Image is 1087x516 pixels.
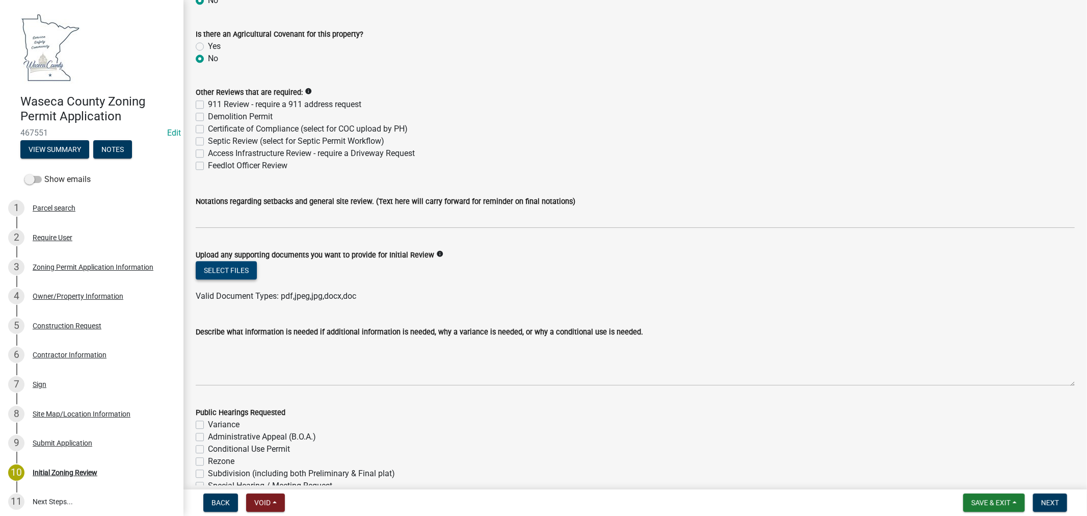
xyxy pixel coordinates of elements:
label: Rezone [208,455,234,468]
div: 1 [8,200,24,216]
div: Site Map/Location Information [33,410,130,418]
i: info [305,88,312,95]
wm-modal-confirm: Edit Application Number [167,128,181,138]
span: Next [1041,499,1059,507]
div: Zoning Permit Application Information [33,264,153,271]
div: Contractor Information [33,351,107,358]
img: Waseca County, Minnesota [20,11,81,84]
button: Void [246,494,285,512]
button: Notes [93,140,132,159]
button: Save & Exit [963,494,1025,512]
div: 7 [8,376,24,393]
label: Variance [208,419,240,431]
label: Show emails [24,173,91,186]
label: Subdivision (including both Preliminary & Final plat) [208,468,395,480]
label: Public Hearings Requested [196,409,285,417]
div: 9 [8,435,24,451]
label: Feedlot Officer Review [208,160,287,172]
button: View Summary [20,140,89,159]
div: 11 [8,494,24,510]
h4: Waseca County Zoning Permit Application [20,94,175,124]
i: info [436,250,443,257]
label: Notations regarding setbacks and general site review. (Text here will carry forward for reminder ... [196,198,575,205]
label: Is there an Agricultural Covenant for this property? [196,31,363,38]
label: Special Hearing / Meeting Request [208,480,332,492]
div: 5 [8,318,24,334]
label: Certificate of Compliance (select for COC upload by PH) [208,123,408,135]
div: Construction Request [33,322,101,329]
label: No [208,53,218,65]
label: Septic Review (select for Septic Permit Workflow) [208,135,384,147]
wm-modal-confirm: Summary [20,146,89,154]
span: Valid Document Types: pdf,jpeg,jpg,docx,doc [196,291,356,301]
div: 3 [8,259,24,275]
span: Back [211,499,230,507]
div: Require User [33,234,72,241]
div: Initial Zoning Review [33,469,97,476]
div: Sign [33,381,46,388]
label: Other Reviews that are required: [196,89,303,96]
label: Upload any supporting documents you want to provide for Initial Review [196,252,434,259]
label: Administrative Appeal (B.O.A.) [208,431,316,443]
span: 467551 [20,128,163,138]
div: 8 [8,406,24,422]
label: Access Infrastructure Review - require a Driveway Request [208,147,415,160]
button: Select files [196,261,257,279]
button: Next [1033,494,1067,512]
span: Void [254,499,271,507]
label: Conditional Use Permit [208,443,290,455]
wm-modal-confirm: Notes [93,146,132,154]
div: 6 [8,347,24,363]
div: 2 [8,229,24,246]
div: Parcel search [33,204,75,212]
a: Edit [167,128,181,138]
div: 4 [8,288,24,304]
label: Describe what information is needed if additional information is needed, why a variance is needed... [196,329,643,336]
label: Yes [208,40,221,53]
div: 10 [8,465,24,481]
span: Save & Exit [971,499,1011,507]
div: Submit Application [33,440,92,447]
label: 911 Review - require a 911 address request [208,98,361,111]
div: Owner/Property Information [33,293,123,300]
label: Demolition Permit [208,111,273,123]
button: Back [203,494,238,512]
